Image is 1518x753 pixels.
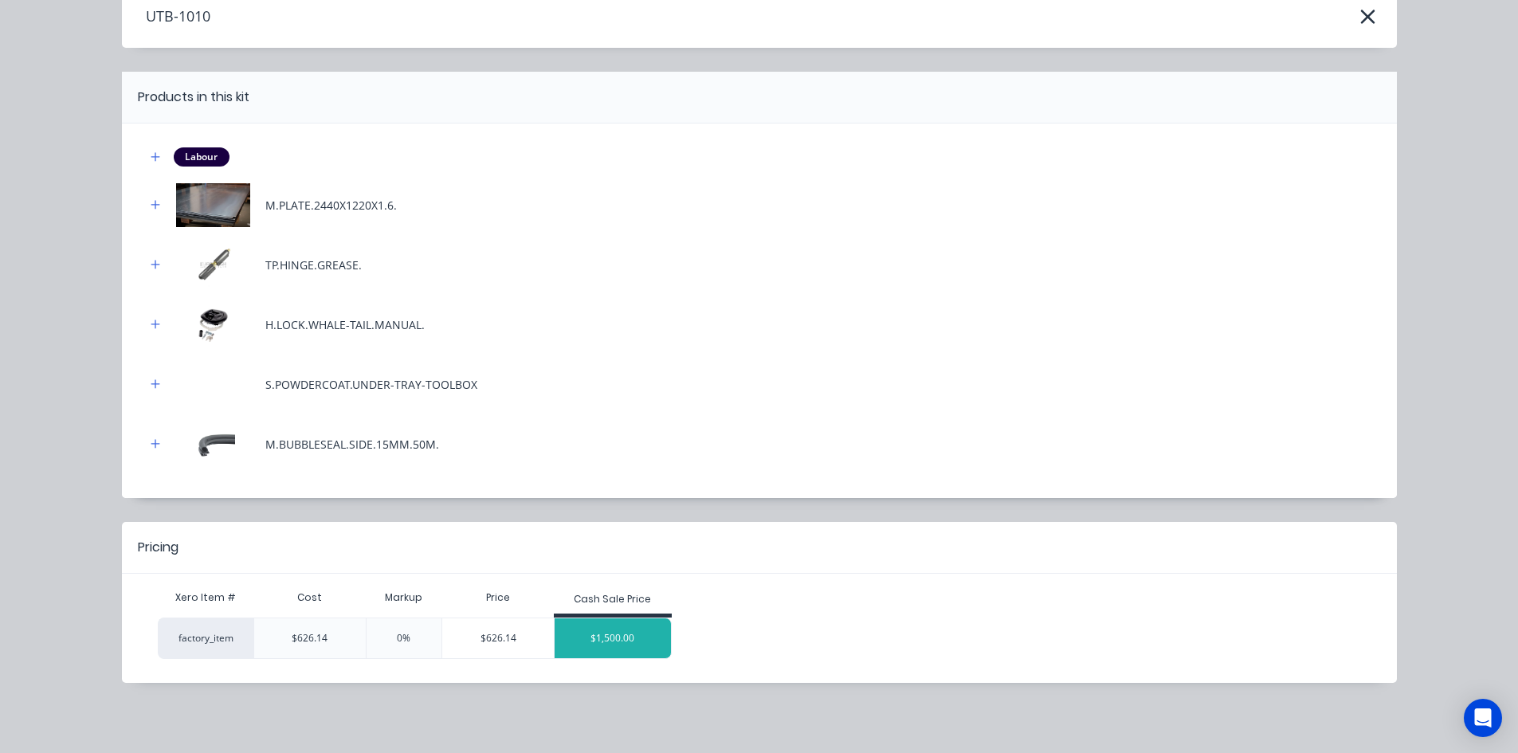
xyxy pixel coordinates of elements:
div: 0% [366,618,442,659]
div: M.PLATE.2440X1220X1.6. [265,197,397,214]
img: H.LOCK.WHALE-TAIL.MANUAL. [174,303,253,347]
img: M.PLATE.2440X1220X1.6. [174,183,253,227]
div: M.BUBBLESEAL.SIDE.15MM.50M. [265,436,439,453]
div: Pricing [138,538,178,557]
div: $626.14 [442,618,554,658]
div: Products in this kit [138,88,249,107]
div: Cash Sale Price [574,592,651,606]
div: H.LOCK.WHALE-TAIL.MANUAL. [265,316,425,333]
img: M.BUBBLESEAL.SIDE.15MM.50M. [174,422,253,466]
div: $1,500.00 [555,618,671,658]
div: TP.HINGE.GREASE. [265,257,362,273]
div: Cost [253,582,366,614]
div: Open Intercom Messenger [1464,699,1502,737]
h4: UTB-1010 [122,2,210,32]
div: Xero Item # [158,582,253,614]
div: factory_item [158,618,253,659]
div: Labour [174,147,229,167]
div: $626.14 [253,618,366,659]
div: S.POWDERCOAT.UNDER-TRAY-TOOLBOX [265,376,477,393]
div: Markup [366,582,442,614]
img: TP.HINGE.GREASE. [174,243,253,287]
div: Price [441,582,554,614]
